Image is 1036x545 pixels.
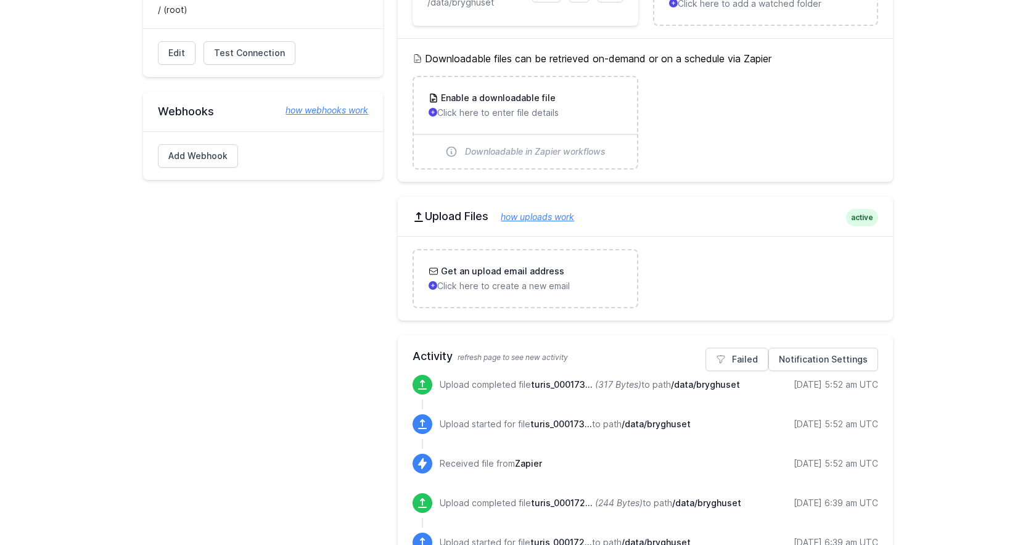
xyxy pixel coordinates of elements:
[705,348,768,371] a: Failed
[530,419,592,429] span: turis_000173.csv
[158,41,195,65] a: Edit
[794,379,878,391] div: [DATE] 5:52 am UTC
[622,419,691,429] span: /data/bryghuset
[846,209,878,226] span: active
[203,41,295,65] a: Test Connection
[974,483,1021,530] iframe: Drift Widget Chat Controller
[768,348,878,371] a: Notification Settings
[440,379,740,391] p: Upload completed file to path
[672,498,741,508] span: /data/bryghuset
[531,379,593,390] span: turis_000173.csv
[531,498,593,508] span: turis_000172.csv
[158,104,368,119] h2: Webhooks
[794,497,878,509] div: [DATE] 6:39 am UTC
[794,457,878,470] div: [DATE] 5:52 am UTC
[465,145,606,158] span: Downloadable in Zapier workflows
[515,458,542,469] span: Zapier
[488,211,574,222] a: how uploads work
[440,418,691,430] p: Upload started for file to path
[414,250,636,307] a: Get an upload email address Click here to create a new email
[671,379,740,390] span: /data/bryghuset
[794,418,878,430] div: [DATE] 5:52 am UTC
[458,353,568,362] span: refresh page to see new activity
[413,51,878,66] h5: Downloadable files can be retrieved on-demand or on a schedule via Zapier
[413,209,878,224] h2: Upload Files
[595,498,643,508] i: (244 Bytes)
[440,457,542,470] p: Received file from
[158,144,238,168] a: Add Webhook
[214,47,285,59] span: Test Connection
[414,77,636,168] a: Enable a downloadable file Click here to enter file details Downloadable in Zapier workflows
[438,92,556,104] h3: Enable a downloadable file
[438,265,564,277] h3: Get an upload email address
[158,4,368,16] dd: / (root)
[440,497,741,509] p: Upload completed file to path
[273,104,368,117] a: how webhooks work
[595,379,641,390] i: (317 Bytes)
[429,107,622,119] p: Click here to enter file details
[429,280,622,292] p: Click here to create a new email
[413,348,878,365] h2: Activity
